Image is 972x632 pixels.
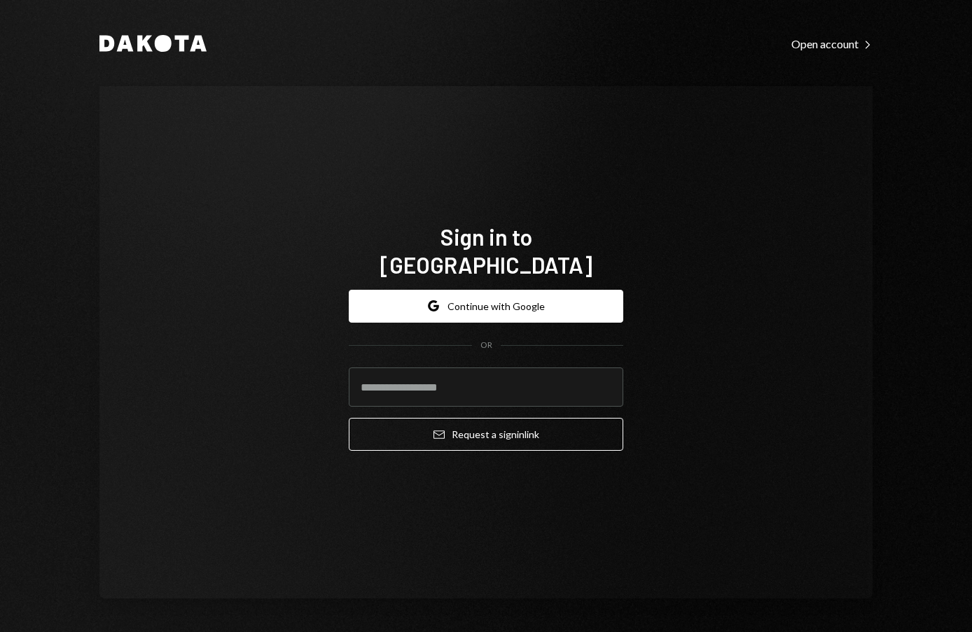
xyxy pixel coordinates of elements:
[480,339,492,351] div: OR
[791,37,873,51] div: Open account
[349,418,623,451] button: Request a signinlink
[349,290,623,323] button: Continue with Google
[791,36,873,51] a: Open account
[349,223,623,279] h1: Sign in to [GEOGRAPHIC_DATA]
